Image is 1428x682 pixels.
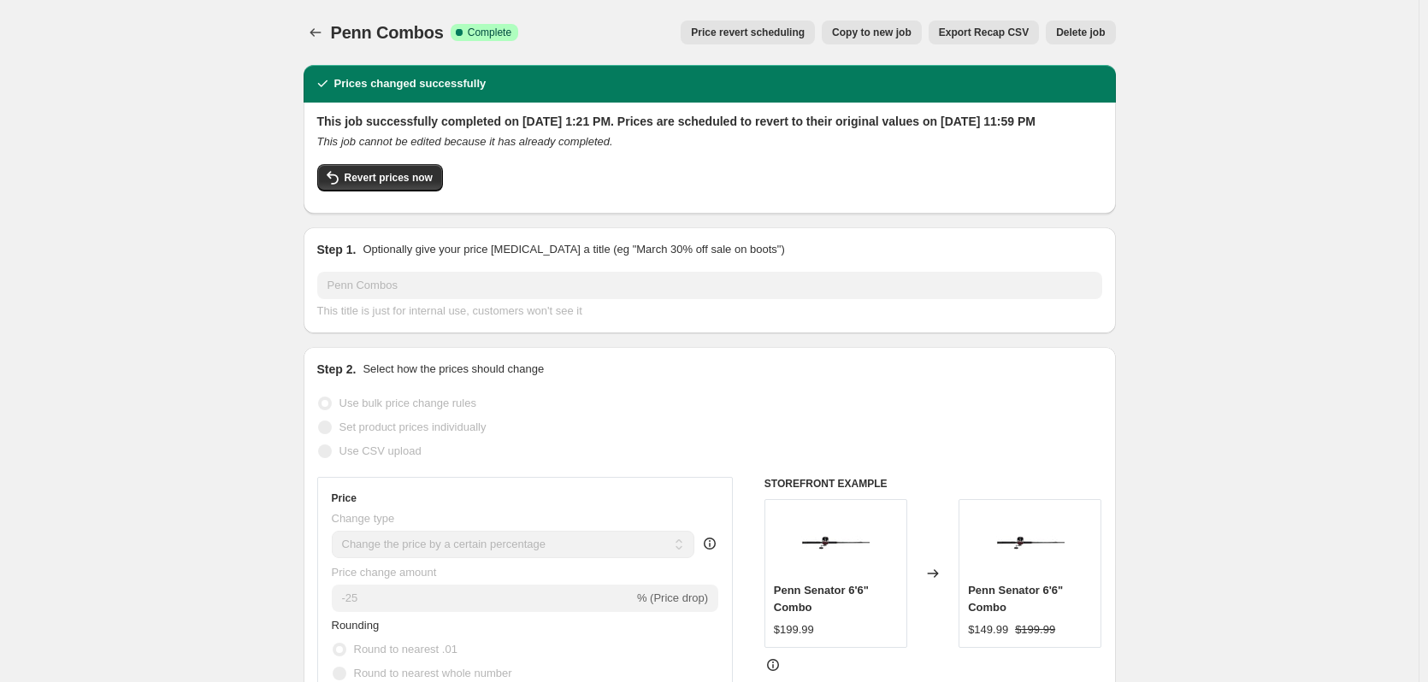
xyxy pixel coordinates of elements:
span: Use bulk price change rules [339,397,476,409]
h6: STOREFRONT EXAMPLE [764,477,1102,491]
span: Rounding [332,619,380,632]
div: $199.99 [774,621,814,638]
span: Revert prices now [345,171,433,185]
span: Complete [468,26,511,39]
button: Revert prices now [317,164,443,191]
button: Copy to new job [822,21,922,44]
span: Set product prices individually [339,420,487,433]
span: Round to nearest whole number [354,667,512,679]
p: Select how the prices should change [363,361,544,378]
span: Penn Senator 6'6" Combo [968,584,1063,614]
button: Delete job [1046,21,1115,44]
div: $149.99 [968,621,1008,638]
span: This title is just for internal use, customers won't see it [317,304,582,317]
img: 031324913325-alt1_80x.jpg [996,509,1065,577]
span: Use CSV upload [339,444,422,457]
img: 031324913325-alt1_80x.jpg [801,509,870,577]
span: Change type [332,512,395,525]
span: Penn Combos [331,23,444,42]
span: Copy to new job [832,26,912,39]
span: Price revert scheduling [691,26,805,39]
button: Price change jobs [304,21,327,44]
span: Export Recap CSV [939,26,1029,39]
strike: $199.99 [1015,621,1055,638]
i: This job cannot be edited because it has already completed. [317,135,613,148]
span: Delete job [1056,26,1105,39]
button: Price revert scheduling [681,21,815,44]
input: 30% off holiday sale [317,272,1102,299]
span: Round to nearest .01 [354,643,457,656]
h2: Prices changed successfully [334,75,487,92]
span: Price change amount [332,566,437,579]
span: Penn Senator 6'6" Combo [774,584,869,614]
h3: Price [332,491,357,505]
h2: Step 2. [317,361,357,378]
h2: Step 1. [317,241,357,258]
span: % (Price drop) [637,591,708,604]
input: -15 [332,585,634,612]
p: Optionally give your price [MEDICAL_DATA] a title (eg "March 30% off sale on boots") [363,241,784,258]
h2: This job successfully completed on [DATE] 1:21 PM. Prices are scheduled to revert to their origin... [317,113,1102,130]
button: Export Recap CSV [929,21,1039,44]
div: help [701,535,718,552]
